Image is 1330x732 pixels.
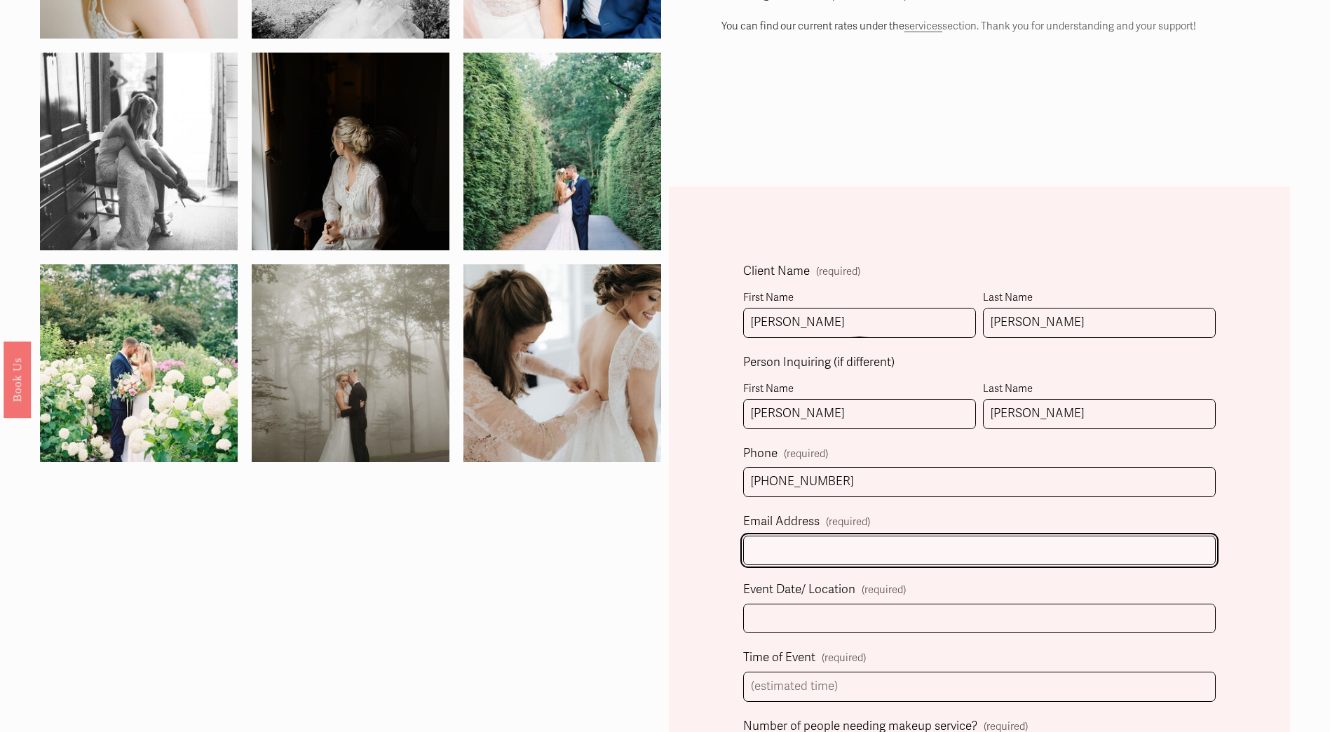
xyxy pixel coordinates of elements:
[743,579,855,601] span: Event Date/ Location
[743,261,810,283] span: Client Name
[463,20,661,283] img: 14241554_1259623257382057_8150699157505122959_o.jpg
[721,17,1238,36] p: You can find our current rates under the
[743,511,820,533] span: Email Address
[743,379,976,400] div: First Name
[784,449,828,459] span: (required)
[983,379,1216,400] div: Last Name
[40,232,238,495] img: 14305484_1259623107382072_1992716122685880553_o.jpg
[743,672,1215,702] input: (estimated time)
[743,647,815,669] span: Time of Event
[983,288,1216,309] div: Last Name
[743,352,895,374] span: Person Inquiring (if different)
[414,264,710,462] img: ASW-178.jpg
[40,20,238,283] img: 14231398_1259601320717584_5710543027062833933_o.jpg
[816,266,860,277] span: (required)
[743,288,976,309] div: First Name
[743,443,778,465] span: Phone
[202,264,498,462] img: a&b-249.jpg
[822,649,866,667] span: (required)
[202,53,498,250] img: a&b-122.jpg
[4,341,31,418] a: Book Us
[942,20,1196,32] span: section. Thank you for understanding and your support!
[826,513,870,531] span: (required)
[862,581,906,599] span: (required)
[904,20,942,32] a: services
